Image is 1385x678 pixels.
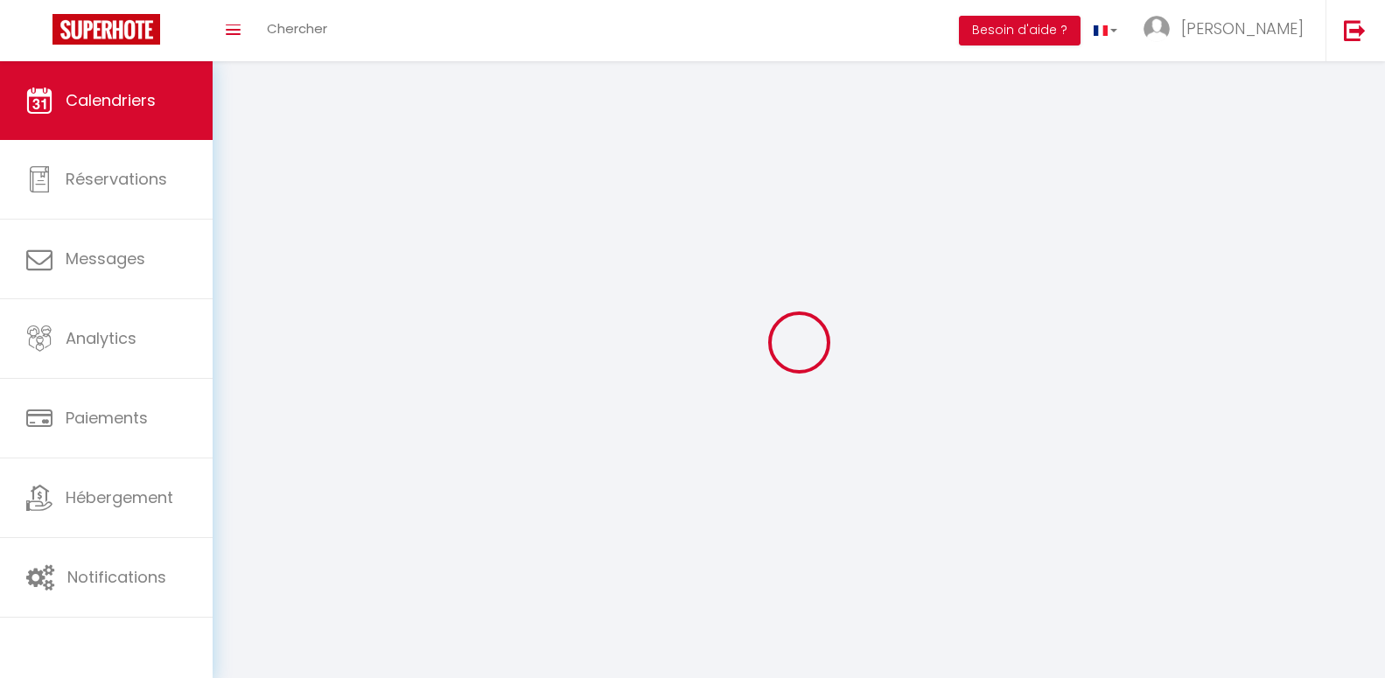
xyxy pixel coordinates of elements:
[14,7,66,59] button: Ouvrir le widget de chat LiveChat
[267,19,327,38] span: Chercher
[66,89,156,111] span: Calendriers
[66,407,148,429] span: Paiements
[66,486,173,508] span: Hébergement
[1144,16,1170,42] img: ...
[67,566,166,588] span: Notifications
[66,327,136,349] span: Analytics
[959,16,1081,45] button: Besoin d'aide ?
[52,14,160,45] img: Super Booking
[1344,19,1366,41] img: logout
[66,248,145,269] span: Messages
[1181,17,1304,39] span: [PERSON_NAME]
[66,168,167,190] span: Réservations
